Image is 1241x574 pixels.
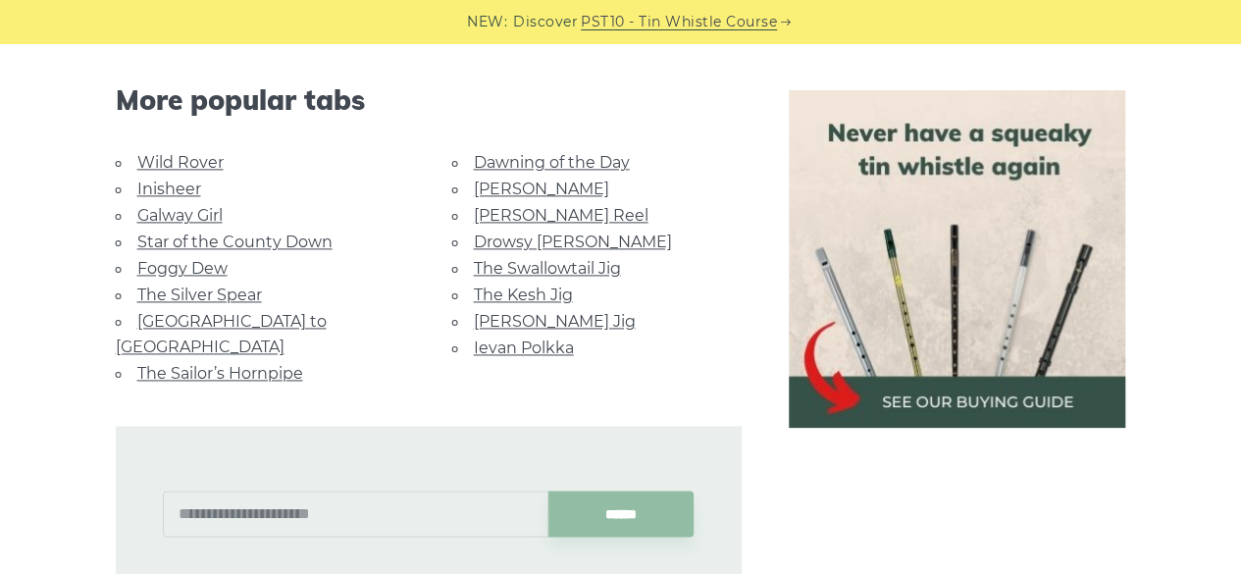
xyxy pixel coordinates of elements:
[474,339,574,357] a: Ievan Polkka
[137,153,224,172] a: Wild Rover
[474,206,648,225] a: [PERSON_NAME] Reel
[137,286,262,304] a: The Silver Spear
[116,83,742,117] span: More popular tabs
[137,233,333,251] a: Star of the County Down
[467,11,507,33] span: NEW:
[474,312,636,331] a: [PERSON_NAME] Jig
[789,90,1126,428] img: tin whistle buying guide
[474,233,672,251] a: Drowsy [PERSON_NAME]
[513,11,578,33] span: Discover
[137,180,201,198] a: Inisheer
[137,259,228,278] a: Foggy Dew
[137,364,303,383] a: The Sailor’s Hornpipe
[137,206,223,225] a: Galway Girl
[474,259,621,278] a: The Swallowtail Jig
[581,11,777,33] a: PST10 - Tin Whistle Course
[116,312,327,356] a: [GEOGRAPHIC_DATA] to [GEOGRAPHIC_DATA]
[474,286,573,304] a: The Kesh Jig
[474,180,609,198] a: [PERSON_NAME]
[474,153,630,172] a: Dawning of the Day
